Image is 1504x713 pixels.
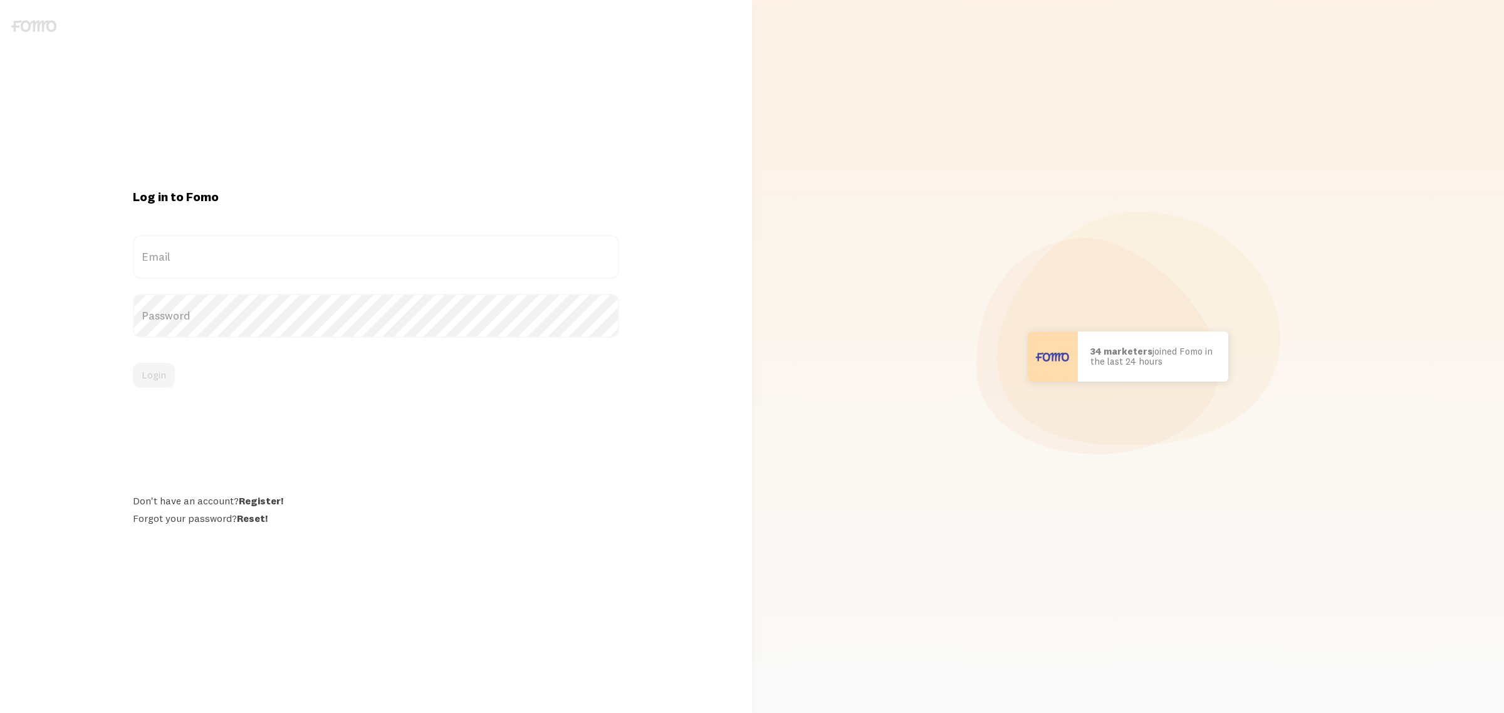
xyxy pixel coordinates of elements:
[1090,345,1152,357] b: 34 marketers
[133,235,619,279] label: Email
[1028,331,1078,382] img: User avatar
[239,494,283,507] a: Register!
[11,20,56,32] img: fomo-logo-gray-b99e0e8ada9f9040e2984d0d95b3b12da0074ffd48d1e5cb62ac37fc77b0b268.svg
[133,512,619,524] div: Forgot your password?
[133,189,619,205] h1: Log in to Fomo
[237,512,268,524] a: Reset!
[133,294,619,338] label: Password
[1090,346,1216,367] p: joined Fomo in the last 24 hours
[133,494,619,507] div: Don't have an account?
